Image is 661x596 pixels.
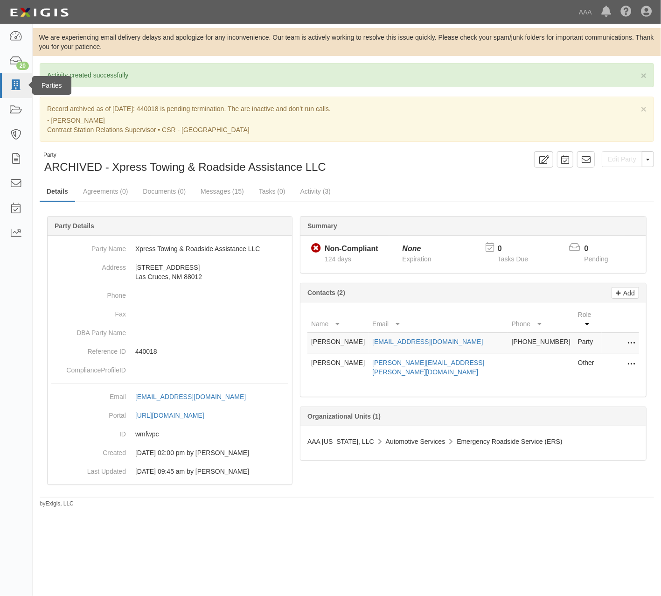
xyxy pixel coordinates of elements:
a: Documents (0) [136,182,193,201]
span: Since 04/11/2025 [325,255,351,263]
i: None [403,245,421,252]
span: Tasks Due [498,255,528,263]
th: Role [574,306,602,333]
p: Activity created successfully [47,70,647,80]
i: Help Center - Complianz [620,7,632,18]
a: [EMAIL_ADDRESS][DOMAIN_NAME] [135,393,256,400]
dt: ComplianceProfileID [51,361,126,375]
td: Party [574,333,602,354]
button: Close [641,104,647,114]
span: × [641,104,647,114]
dt: DBA Party Name [51,323,126,337]
a: [URL][DOMAIN_NAME] [135,412,215,419]
td: Other [574,354,602,381]
dt: Fax [51,305,126,319]
div: Parties [32,76,71,95]
p: - [PERSON_NAME] Contract Station Relations Supervisor • CSR - [GEOGRAPHIC_DATA] [47,116,647,134]
span: Emergency Roadside Service (ERS) [457,438,562,445]
a: [EMAIL_ADDRESS][DOMAIN_NAME] [372,338,483,345]
dd: 06/09/2025 09:45 am by Samantha Molina [51,462,288,481]
b: Summary [307,222,337,230]
div: [EMAIL_ADDRESS][DOMAIN_NAME] [135,392,246,401]
dt: Party Name [51,239,126,253]
p: Record archived as of [DATE]: 440018 is pending termination. The are inactive and don’t run calls. [47,104,647,113]
small: by [40,500,74,508]
th: Phone [508,306,574,333]
dt: Email [51,387,126,401]
a: AAA [574,3,597,21]
a: Exigis, LLC [46,500,74,507]
th: Email [369,306,508,333]
dt: Phone [51,286,126,300]
dd: [STREET_ADDRESS] Las Cruces, NM 88012 [51,258,288,286]
div: Non-Compliant [325,244,378,254]
a: Activity (3) [293,182,338,201]
div: ARCHIVED - Xpress Towing & Roadside Assistance LLC [40,151,340,175]
td: [PERSON_NAME] [307,333,369,354]
dt: ID [51,425,126,439]
dt: Portal [51,406,126,420]
img: logo-5460c22ac91f19d4615b14bd174203de0afe785f0fc80cf4dbbc73dc1793850b.png [7,4,71,21]
span: Expiration [403,255,431,263]
span: ARCHIVED - Xpress Towing & Roadside Assistance LLC [44,161,326,173]
a: Details [40,182,75,202]
div: We are experiencing email delivery delays and apologize for any inconvenience. Our team is active... [33,33,661,51]
td: [PERSON_NAME] [307,354,369,381]
b: Party Details [55,222,94,230]
td: [PHONE_NUMBER] [508,333,574,354]
i: Non-Compliant [311,244,321,253]
dt: Address [51,258,126,272]
span: Automotive Services [386,438,445,445]
dd: wmfwpc [51,425,288,443]
th: Name [307,306,369,333]
dd: Xpress Towing & Roadside Assistance LLC [51,239,288,258]
a: Add [612,287,639,299]
dd: 07/19/2024 02:00 pm by Samantha Molina [51,443,288,462]
dt: Created [51,443,126,457]
button: Close [641,70,647,80]
span: AAA [US_STATE], LLC [307,438,374,445]
b: Organizational Units (1) [307,413,381,420]
dt: Reference ID [51,342,126,356]
p: 0 [584,244,620,254]
a: Tasks (0) [252,182,292,201]
p: 0 [498,244,540,254]
a: Edit Party [602,151,642,167]
a: [PERSON_NAME][EMAIL_ADDRESS][PERSON_NAME][DOMAIN_NAME] [372,359,484,376]
a: Messages (15) [194,182,251,201]
p: Add [621,287,635,298]
a: Agreements (0) [76,182,135,201]
dt: Last Updated [51,462,126,476]
b: Contacts (2) [307,289,345,296]
div: Party [43,151,326,159]
span: × [641,70,647,81]
span: Pending [584,255,608,263]
p: 440018 [135,347,288,356]
div: 20 [16,62,29,70]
